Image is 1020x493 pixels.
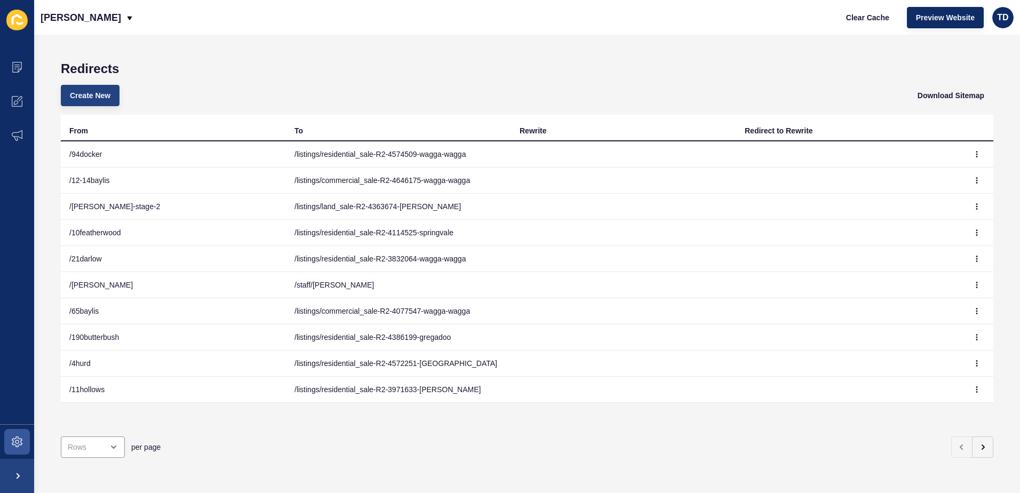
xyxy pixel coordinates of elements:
span: TD [997,12,1008,23]
button: Preview Website [907,7,984,28]
td: /[PERSON_NAME]-stage-2 [61,194,286,220]
div: To [294,125,303,136]
td: /4hurd [61,351,286,377]
td: /listings/residential_sale-R2-3971633-[PERSON_NAME] [286,377,511,403]
td: /[PERSON_NAME] [61,272,286,298]
td: /12-14baylis [61,168,286,194]
td: /listings/residential_sale-R2-4572251-[GEOGRAPHIC_DATA] [286,351,511,377]
div: Redirect to Rewrite [745,125,813,136]
td: /staff/[PERSON_NAME] [286,272,511,298]
span: Preview Website [916,12,975,23]
td: /11hollows [61,377,286,403]
span: Clear Cache [846,12,889,23]
td: /listings/residential_sale-R2-4386199-gregadoo [286,324,511,351]
td: /listings/commercial_sale-R2-4646175-wagga-wagga [286,168,511,194]
td: /listings/residential_sale-R2-4114525-springvale [286,220,511,246]
button: Download Sitemap [909,85,993,106]
span: Download Sitemap [918,90,984,101]
td: /65baylis [61,298,286,324]
td: /listings/residential_sale-R2-4574509-wagga-wagga [286,141,511,168]
div: From [69,125,88,136]
h1: Redirects [61,61,993,76]
td: /190butterbush [61,324,286,351]
button: Create New [61,85,119,106]
span: Create New [70,90,110,101]
td: /21darlow [61,246,286,272]
td: /listings/land_sale-R2-4363674-[PERSON_NAME] [286,194,511,220]
td: /94docker [61,141,286,168]
button: Clear Cache [837,7,898,28]
td: /listings/commercial_sale-R2-4077547-wagga-wagga [286,298,511,324]
div: open menu [61,436,125,458]
div: Rewrite [520,125,547,136]
td: /10featherwood [61,220,286,246]
span: per page [131,442,161,452]
td: /listings/residential_sale-R2-3832064-wagga-wagga [286,246,511,272]
p: [PERSON_NAME] [41,4,121,31]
